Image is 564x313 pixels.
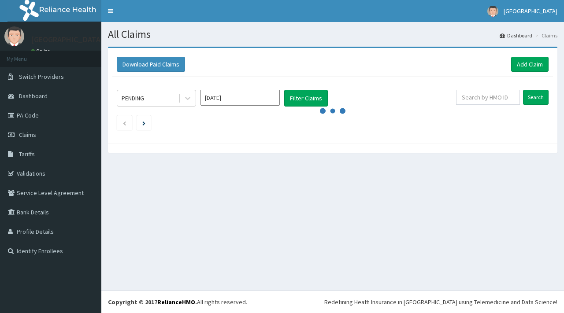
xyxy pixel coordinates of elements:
[4,26,24,46] img: User Image
[319,98,346,124] svg: audio-loading
[284,90,328,107] button: Filter Claims
[200,90,280,106] input: Select Month and Year
[456,90,520,105] input: Search by HMO ID
[31,36,104,44] p: [GEOGRAPHIC_DATA]
[19,92,48,100] span: Dashboard
[101,291,564,313] footer: All rights reserved.
[157,298,195,306] a: RelianceHMO
[511,57,549,72] a: Add Claim
[19,150,35,158] span: Tariffs
[117,57,185,72] button: Download Paid Claims
[142,119,145,127] a: Next page
[533,32,557,39] li: Claims
[108,298,197,306] strong: Copyright © 2017 .
[504,7,557,15] span: [GEOGRAPHIC_DATA]
[19,131,36,139] span: Claims
[122,94,144,103] div: PENDING
[324,298,557,306] div: Redefining Heath Insurance in [GEOGRAPHIC_DATA] using Telemedicine and Data Science!
[122,119,126,127] a: Previous page
[108,29,557,40] h1: All Claims
[523,90,549,105] input: Search
[31,48,52,54] a: Online
[19,73,64,81] span: Switch Providers
[500,32,532,39] a: Dashboard
[487,6,498,17] img: User Image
